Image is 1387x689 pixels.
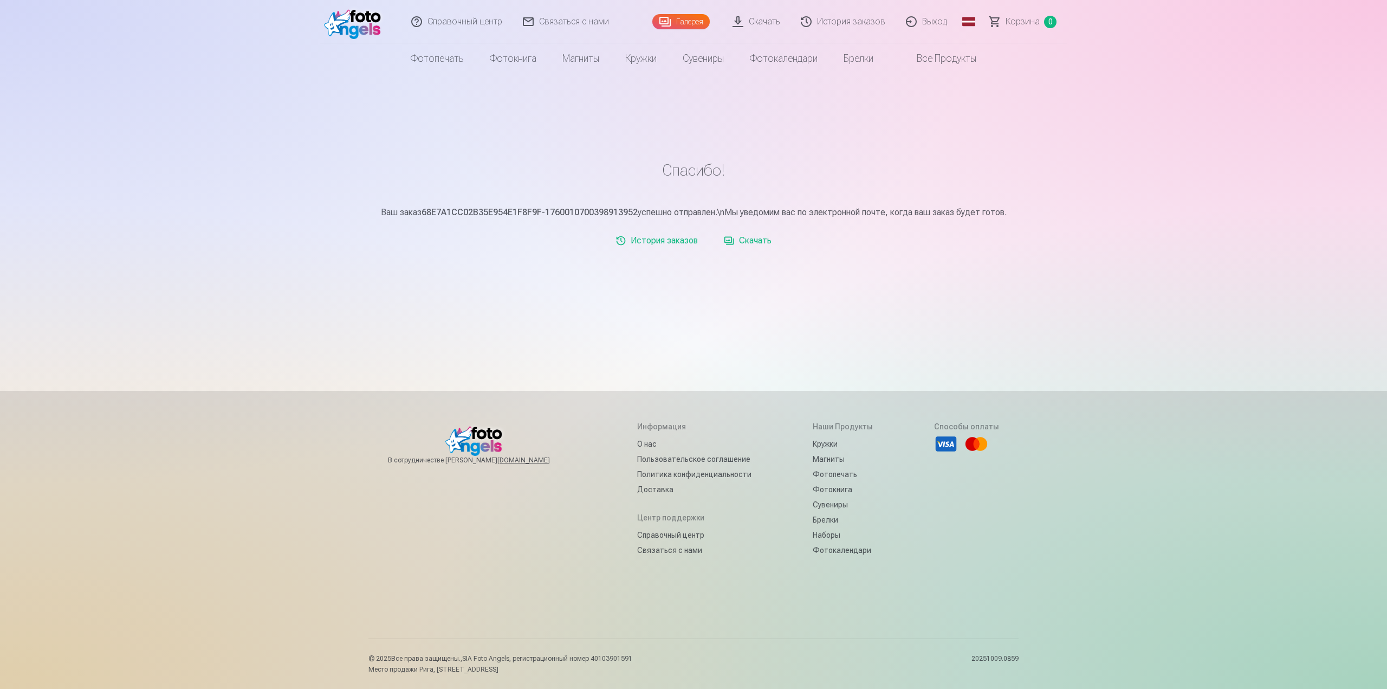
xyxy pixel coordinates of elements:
a: Фотокнига [813,482,873,497]
font: История заказов [631,235,698,246]
font: Справочный центр [427,16,502,27]
font: Магниты [562,53,599,64]
a: Сувениры [670,43,737,74]
a: Брелки [813,512,873,527]
a: Доставка [637,482,751,497]
font: Галерея [676,17,703,26]
a: Брелки [831,43,886,74]
a: Сувениры [813,497,873,512]
font: Фотокнига [490,53,536,64]
a: Скачать [720,230,776,252]
a: Кружки [612,43,670,74]
font: Доставка [637,485,673,494]
font: Центр поддержки [637,513,704,522]
font: В сотрудничестве [PERSON_NAME] [388,456,497,464]
a: О нас [637,436,751,452]
font: SIA Foto Angels, регистрационный номер 40103901591 [462,655,632,662]
font: Все продукты [917,53,976,64]
a: Фотокнига [477,43,549,74]
font: , [461,655,462,662]
font: Кружки [625,53,657,64]
a: Галерея [652,14,710,29]
font: Корзина [1006,16,1040,27]
font: Спасибо! [662,160,725,179]
font: успешно отправлен.\nМы уведомим вас по электронной почте, когда ваш заказ будет готов. [638,207,1007,217]
font: Информация [637,422,686,431]
font: Брелки [813,516,838,524]
font: Кружки [813,440,838,448]
a: История заказов [611,230,702,252]
font: Выход [922,16,947,27]
font: 20251009.0859 [971,655,1019,662]
font: Пользовательское соглашение [637,455,750,463]
font: Фотокнига [813,485,852,494]
font: Фотопечать [813,470,857,479]
font: О нас [637,440,657,448]
a: Магниты [813,452,873,467]
font: Фотокалендари [813,546,871,555]
font: Фотопечать [411,53,464,64]
font: Ваш заказ [381,207,422,217]
font: Способы оплаты [934,422,999,431]
a: Справочный центр [637,527,751,543]
font: Все права защищены. [391,655,461,662]
a: Фотокалендари [813,543,873,558]
font: Справочный центр [637,531,704,539]
font: Брелки [844,53,873,64]
a: Все продукты [886,43,989,74]
font: Связаться с нами [637,546,702,555]
font: Магниты [813,455,845,463]
font: Сувениры [813,500,848,509]
font: [DOMAIN_NAME] [497,456,550,464]
a: Фотопечать [813,467,873,482]
font: Связаться с нами [539,16,609,27]
a: Пользовательское соглашение [637,452,751,467]
font: © 2025 [368,655,391,662]
font: Фотокалендари [750,53,818,64]
font: История заказов [817,16,885,27]
font: Место продажи Рига, [STREET_ADDRESS] [368,666,498,673]
font: Сувениры [683,53,724,64]
font: Наборы [813,531,840,539]
a: Кружки [813,436,873,452]
a: Наборы [813,527,873,543]
font: Политика конфиденциальности [637,470,751,479]
font: Скачать [739,235,772,246]
font: Скачать [749,16,780,27]
font: 0 [1048,17,1053,26]
a: Фотопечать [398,43,477,74]
a: Магниты [549,43,612,74]
a: Фотокалендари [737,43,831,74]
a: [DOMAIN_NAME] [497,456,576,465]
font: Наши продукты [813,422,873,431]
a: Политика конфиденциальности [637,467,751,482]
font: 68E7A1CC02B35E954E1F8F9F-1760010700398913952 [422,207,638,217]
img: /fa1 [324,4,386,39]
a: Связаться с нами [637,543,751,558]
